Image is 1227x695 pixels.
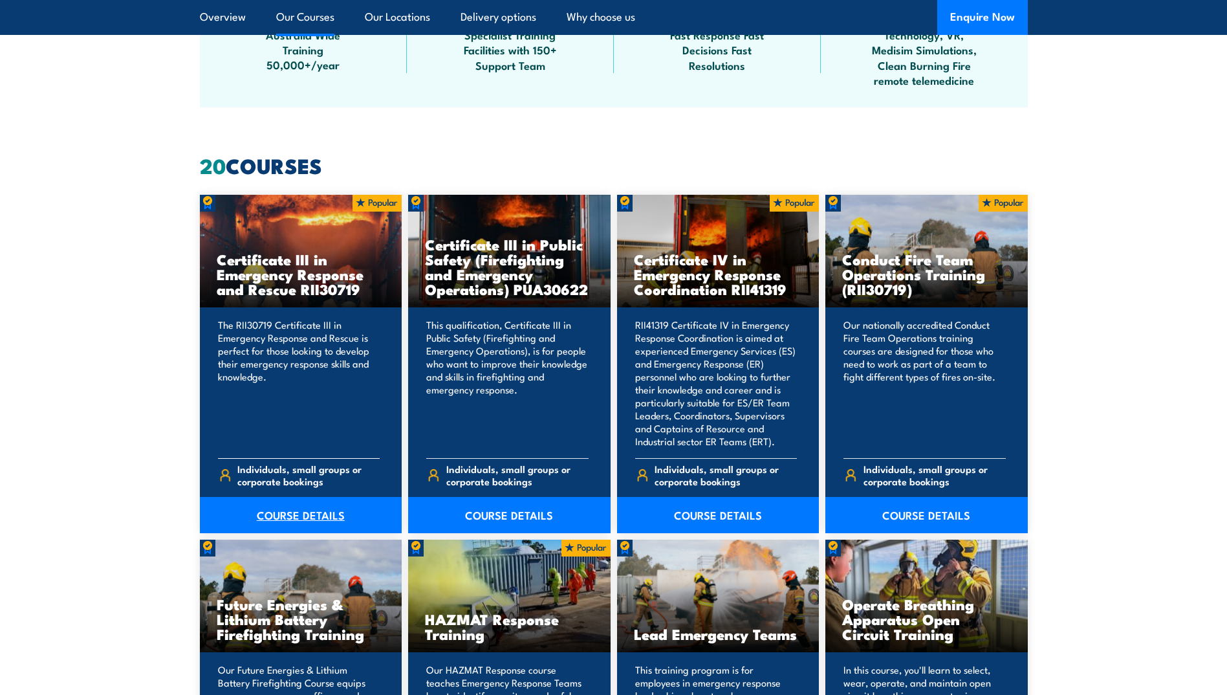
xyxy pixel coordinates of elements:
[635,318,798,448] p: RII41319 Certificate IV in Emergency Response Coordination is aimed at experienced Emergency Serv...
[634,626,803,641] h3: Lead Emergency Teams
[842,597,1011,641] h3: Operate Breathing Apparatus Open Circuit Training
[825,497,1028,533] a: COURSE DETAILS
[217,252,385,296] h3: Certificate III in Emergency Response and Rescue RII30719
[426,318,589,448] p: This qualification, Certificate III in Public Safety (Firefighting and Emergency Operations), is ...
[659,27,776,72] span: Fast Response Fast Decisions Fast Resolutions
[218,318,380,448] p: The RII30719 Certificate III in Emergency Response and Rescue is perfect for those looking to dev...
[200,156,1028,174] h2: COURSES
[842,252,1011,296] h3: Conduct Fire Team Operations Training (RII30719)
[863,463,1006,487] span: Individuals, small groups or corporate bookings
[425,612,594,641] h3: HAZMAT Response Training
[446,463,589,487] span: Individuals, small groups or corporate bookings
[617,497,820,533] a: COURSE DETAILS
[200,149,226,181] strong: 20
[452,27,569,72] span: Specialist Training Facilities with 150+ Support Team
[425,237,594,296] h3: Certificate III in Public Safety (Firefighting and Emergency Operations) PUA30622
[634,252,803,296] h3: Certificate IV in Emergency Response Coordination RII41319
[408,497,611,533] a: COURSE DETAILS
[866,27,983,88] span: Technology, VR, Medisim Simulations, Clean Burning Fire remote telemedicine
[245,27,362,72] span: Australia Wide Training 50,000+/year
[237,463,380,487] span: Individuals, small groups or corporate bookings
[655,463,797,487] span: Individuals, small groups or corporate bookings
[200,497,402,533] a: COURSE DETAILS
[843,318,1006,448] p: Our nationally accredited Conduct Fire Team Operations training courses are designed for those wh...
[217,597,385,641] h3: Future Energies & Lithium Battery Firefighting Training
